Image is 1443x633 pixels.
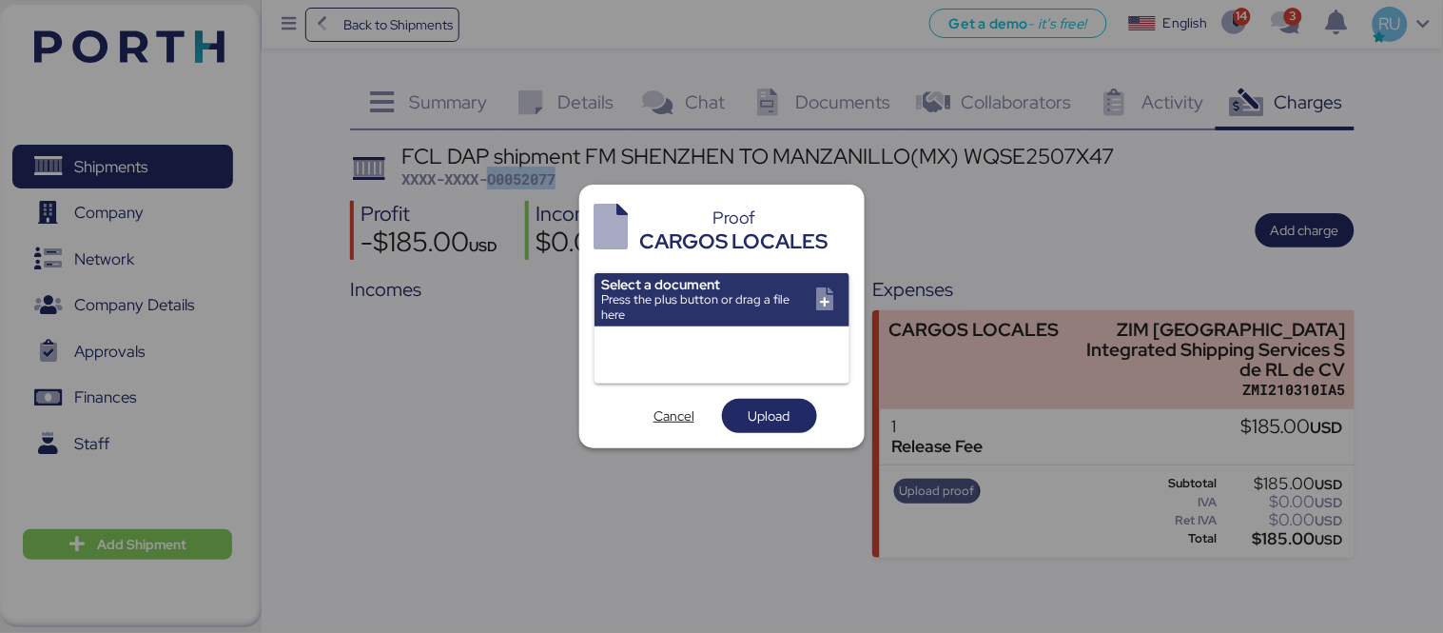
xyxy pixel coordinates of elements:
[749,405,790,427] span: Upload
[722,399,817,433] button: Upload
[640,227,829,257] div: CARGOS LOCALES
[653,405,694,427] span: Cancel
[640,209,829,227] div: Proof
[627,399,722,433] button: Cancel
